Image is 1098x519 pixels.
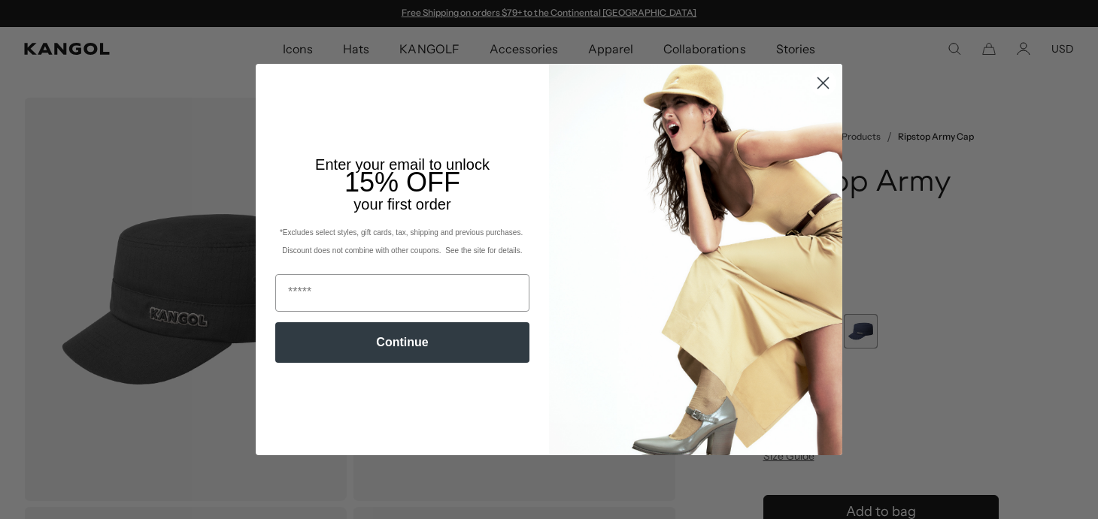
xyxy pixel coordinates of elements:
span: your first order [353,196,450,213]
button: Close dialog [810,70,836,96]
input: Email [275,274,529,312]
span: Enter your email to unlock [315,156,490,173]
img: 93be19ad-e773-4382-80b9-c9d740c9197f.jpeg [549,64,842,454]
button: Continue [275,322,529,363]
span: *Excludes select styles, gift cards, tax, shipping and previous purchases. Discount does not comb... [280,228,525,255]
span: 15% OFF [344,167,460,198]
